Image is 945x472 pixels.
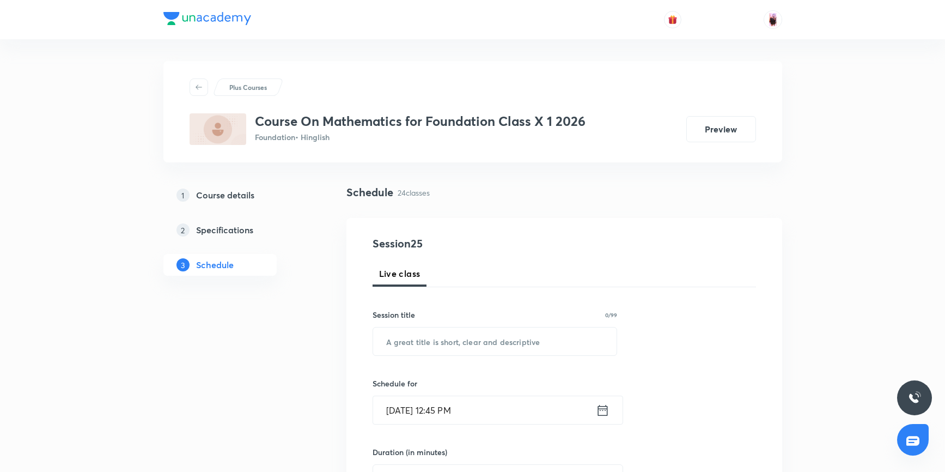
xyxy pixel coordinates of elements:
[664,11,681,28] button: avatar
[346,184,393,201] h4: Schedule
[163,12,251,28] a: Company Logo
[176,223,190,237] p: 2
[373,309,415,320] h6: Session title
[196,223,253,237] h5: Specifications
[176,258,190,271] p: 3
[196,258,234,271] h5: Schedule
[764,10,782,29] img: Baishali Das
[196,189,254,202] h5: Course details
[190,113,246,145] img: 71338C4C-A475-44B7-B77E-87D56D4E45E0_plus.png
[686,116,756,142] button: Preview
[373,446,447,458] h6: Duration (in minutes)
[255,113,586,129] h3: Course On Mathematics for Foundation Class X 1 2026
[163,184,312,206] a: 1Course details
[229,82,267,92] p: Plus Courses
[176,189,190,202] p: 1
[668,15,678,25] img: avatar
[163,219,312,241] a: 2Specifications
[255,131,586,143] p: Foundation • Hinglish
[373,378,618,389] h6: Schedule for
[605,312,617,318] p: 0/99
[163,12,251,25] img: Company Logo
[373,328,617,355] input: A great title is short, clear and descriptive
[398,187,430,198] p: 24 classes
[908,391,921,404] img: ttu
[379,267,420,280] span: Live class
[373,235,571,252] h4: Session 25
